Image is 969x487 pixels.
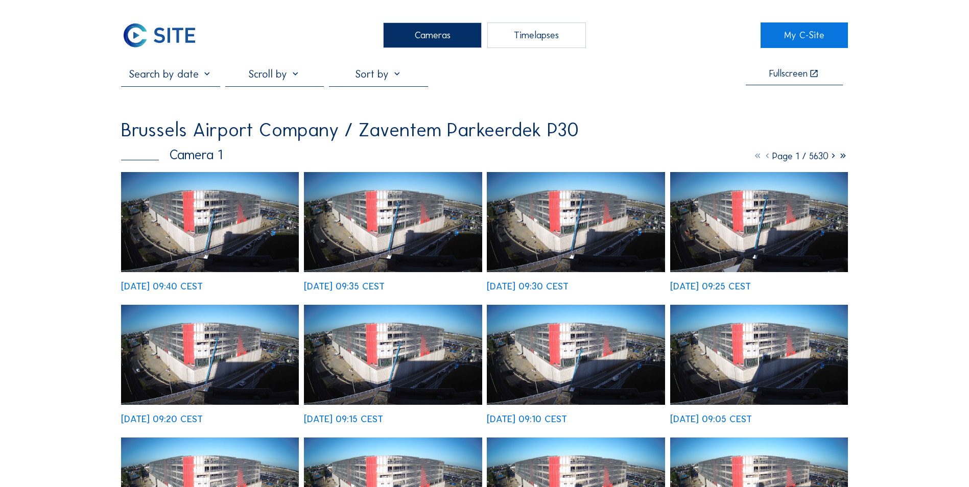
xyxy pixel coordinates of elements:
[304,415,383,424] div: [DATE] 09:15 CEST
[670,172,848,272] img: image_53334301
[304,172,482,272] img: image_53334524
[670,415,752,424] div: [DATE] 09:05 CEST
[487,415,567,424] div: [DATE] 09:10 CEST
[121,22,208,48] a: C-SITE Logo
[487,282,569,291] div: [DATE] 09:30 CEST
[487,172,665,272] img: image_53334359
[304,305,482,405] img: image_53333955
[121,148,222,161] div: Camera 1
[121,415,203,424] div: [DATE] 09:20 CEST
[670,282,751,291] div: [DATE] 09:25 CEST
[772,150,829,162] span: Page 1 / 5630
[670,305,848,405] img: image_53333644
[383,22,482,48] div: Cameras
[304,282,385,291] div: [DATE] 09:35 CEST
[121,22,197,48] img: C-SITE Logo
[121,120,579,139] div: Brussels Airport Company / Zaventem Parkeerdek P30
[487,305,665,405] img: image_53333806
[761,22,848,48] a: My C-Site
[487,22,586,48] div: Timelapses
[121,282,203,291] div: [DATE] 09:40 CEST
[121,305,299,405] img: image_53334127
[121,172,299,272] img: image_53334683
[121,68,220,80] input: Search by date 󰅀
[769,69,808,79] div: Fullscreen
